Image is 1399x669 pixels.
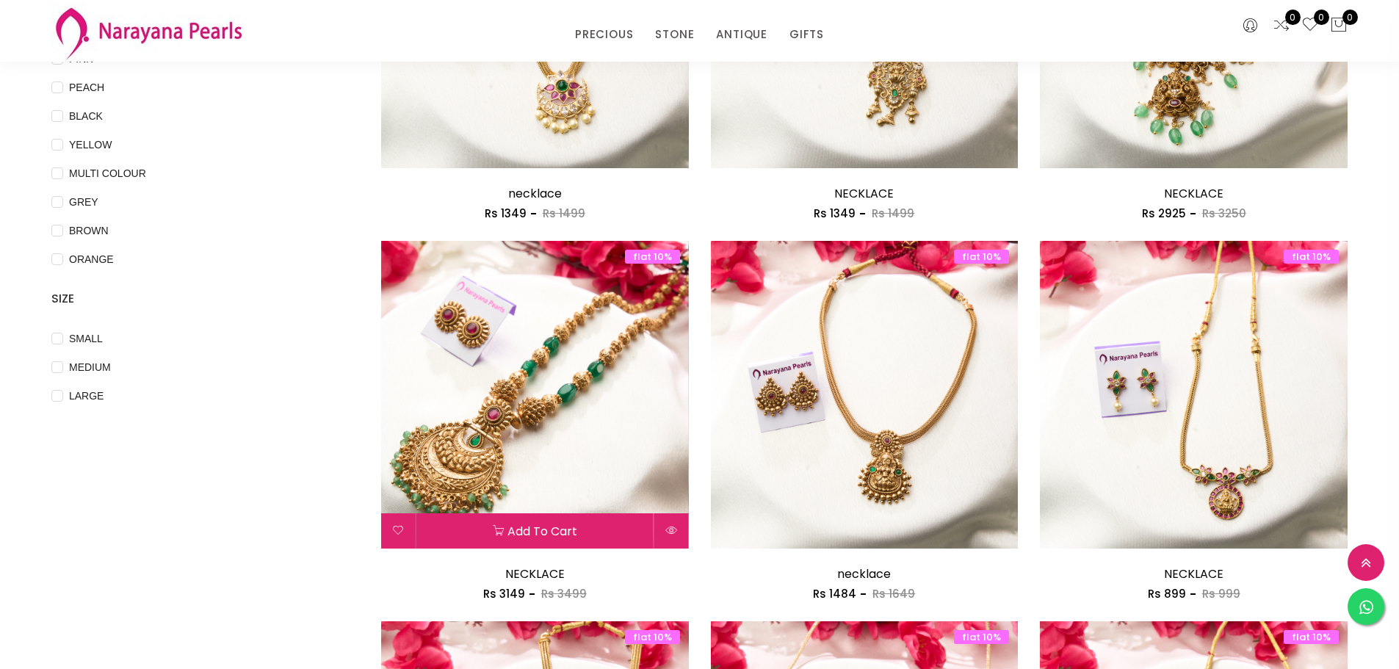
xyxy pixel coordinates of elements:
span: flat 10% [1284,630,1339,644]
span: Rs 2925 [1142,206,1186,221]
span: YELLOW [63,137,118,153]
span: flat 10% [625,630,680,644]
a: GIFTS [789,23,824,46]
span: flat 10% [954,250,1009,264]
span: Rs 1499 [543,206,585,221]
h4: SIZE [51,290,337,308]
span: 0 [1314,10,1329,25]
a: 0 [1273,16,1290,35]
span: Rs 1349 [485,206,527,221]
a: 0 [1301,16,1319,35]
a: NECKLACE [834,185,894,202]
a: PRECIOUS [575,23,633,46]
a: NECKLACE [1164,185,1223,202]
span: 0 [1285,10,1301,25]
a: STONE [655,23,694,46]
span: SMALL [63,330,109,347]
button: Add to wishlist [381,513,416,549]
span: flat 10% [1284,250,1339,264]
span: Rs 1499 [872,206,914,221]
span: Rs 1484 [813,586,856,601]
a: ANTIQUE [716,23,767,46]
span: Rs 999 [1202,586,1240,601]
span: MULTI COLOUR [63,165,152,181]
span: Rs 3250 [1202,206,1246,221]
button: Add to cart [416,513,654,549]
span: ORANGE [63,251,120,267]
span: Rs 899 [1148,586,1186,601]
span: BROWN [63,223,115,239]
span: MEDIUM [63,359,117,375]
span: Rs 1649 [872,586,915,601]
span: GREY [63,194,104,210]
span: PEACH [63,79,110,95]
span: flat 10% [625,250,680,264]
span: Rs 3499 [541,586,587,601]
span: flat 10% [954,630,1009,644]
span: 0 [1342,10,1358,25]
span: BLACK [63,108,109,124]
a: necklace [837,565,891,582]
span: LARGE [63,388,109,404]
a: NECKLACE [1164,565,1223,582]
a: necklace [508,185,562,202]
span: Rs 1349 [814,206,856,221]
button: 0 [1330,16,1348,35]
a: NECKLACE [505,565,565,582]
span: Rs 3149 [483,586,525,601]
button: Quick View [654,513,689,549]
